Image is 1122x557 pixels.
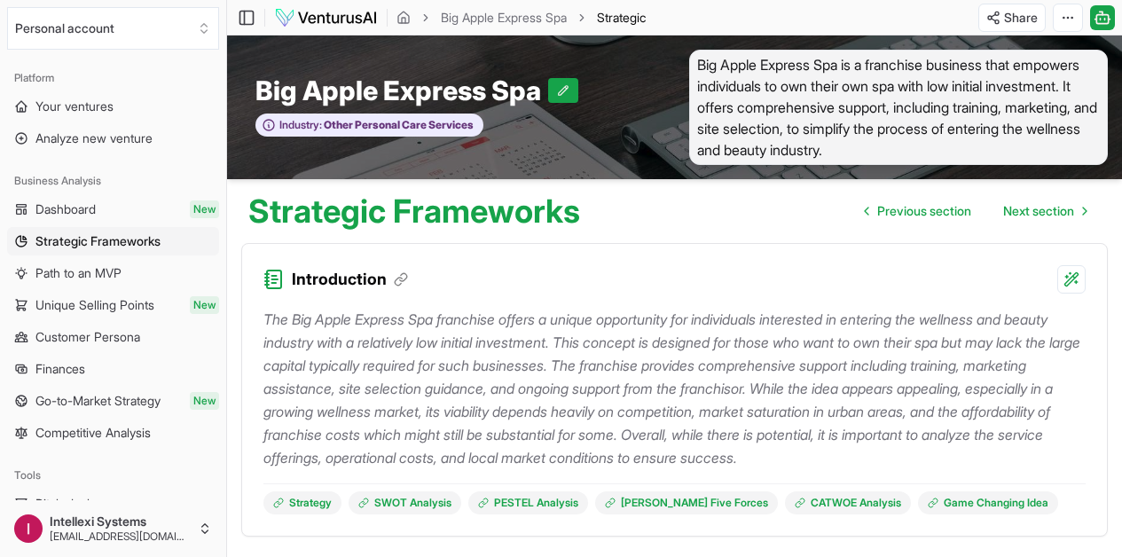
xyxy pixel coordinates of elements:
[35,392,161,410] span: Go-to-Market Strategy
[7,167,219,195] div: Business Analysis
[7,507,219,550] button: Intellexi Systems[EMAIL_ADDRESS][DOMAIN_NAME]
[7,259,219,287] a: Path to an MVP
[785,491,911,514] a: CATWOE Analysis
[7,291,219,319] a: Unique Selling PointsNew
[7,195,219,224] a: DashboardNew
[7,7,219,50] button: Select an organization
[255,75,548,106] span: Big Apple Express Spa
[35,129,153,147] span: Analyze new venture
[7,461,219,490] div: Tools
[597,9,646,27] span: Strategic
[7,419,219,447] a: Competitive Analysis
[1003,202,1074,220] span: Next section
[468,491,588,514] a: PESTEL Analysis
[190,296,219,314] span: New
[263,308,1086,469] p: The Big Apple Express Spa franchise offers a unique opportunity for individuals interested in ent...
[274,7,378,28] img: logo
[35,328,140,346] span: Customer Persona
[7,387,219,415] a: Go-to-Market StrategyNew
[279,118,322,132] span: Industry:
[35,360,85,378] span: Finances
[689,50,1109,165] span: Big Apple Express Spa is a franchise business that empowers individuals to own their own spa with...
[263,491,341,514] a: Strategy
[877,202,971,220] span: Previous section
[349,491,461,514] a: SWOT Analysis
[190,392,219,410] span: New
[35,296,154,314] span: Unique Selling Points
[50,514,191,530] span: Intellexi Systems
[14,514,43,543] img: ACg8ocLcTlt7AJogminYoGvKbwqjFcN1CL-1dgZtv9r4BNzlWCvEcA=s96-c
[851,193,985,229] a: Go to previous page
[441,9,567,27] a: Big Apple Express Spa
[255,114,483,137] button: Industry:Other Personal Care Services
[322,118,474,132] span: Other Personal Care Services
[396,9,646,27] nav: breadcrumb
[35,424,151,442] span: Competitive Analysis
[1004,9,1038,27] span: Share
[35,200,96,218] span: Dashboard
[35,264,122,282] span: Path to an MVP
[918,491,1058,514] a: Game Changing Idea
[190,200,219,218] span: New
[292,267,408,292] h3: Introduction
[35,98,114,115] span: Your ventures
[978,4,1046,32] button: Share
[989,193,1101,229] a: Go to next page
[851,193,1101,229] nav: pagination
[7,64,219,92] div: Platform
[7,323,219,351] a: Customer Persona
[7,355,219,383] a: Finances
[35,495,93,513] span: Pitch deck
[7,92,219,121] a: Your ventures
[7,490,219,518] a: Pitch deck
[248,193,580,229] h1: Strategic Frameworks
[7,227,219,255] a: Strategic Frameworks
[50,530,191,544] span: [EMAIL_ADDRESS][DOMAIN_NAME]
[35,232,161,250] span: Strategic Frameworks
[595,491,778,514] a: [PERSON_NAME] Five Forces
[7,124,219,153] a: Analyze new venture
